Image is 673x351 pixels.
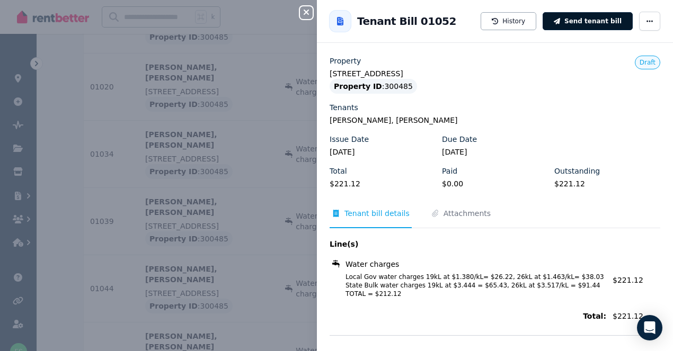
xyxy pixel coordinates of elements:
[442,166,457,176] label: Paid
[330,166,347,176] label: Total
[330,56,361,66] label: Property
[333,273,606,298] span: Local Gov water charges 19kL at $1.380/kL= $26.22, 26kL at $1.463/kL= $38.03 State Bulk water cha...
[330,208,660,228] nav: Tabs
[330,147,436,157] legend: [DATE]
[442,134,477,145] label: Due Date
[640,59,656,66] span: Draft
[481,12,536,30] button: History
[330,239,606,249] span: Line(s)
[330,102,358,113] label: Tenants
[330,134,369,145] label: Issue Date
[442,178,548,189] legend: $0.00
[330,79,417,94] div: : 300485
[334,81,382,92] span: Property ID
[637,315,662,340] div: Open Intercom Messenger
[330,115,660,125] legend: [PERSON_NAME], [PERSON_NAME]
[442,147,548,157] legend: [DATE]
[444,208,491,219] span: Attachments
[357,14,456,29] h2: Tenant Bill 01052
[330,178,436,189] legend: $221.12
[554,166,600,176] label: Outstanding
[344,208,410,219] span: Tenant bill details
[543,12,633,30] button: Send tenant bill
[613,311,660,321] span: $221.12
[554,178,660,189] legend: $221.12
[346,259,399,269] span: Water charges
[330,311,606,321] span: Total:
[613,276,643,284] span: $221.12
[330,68,660,79] legend: [STREET_ADDRESS]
